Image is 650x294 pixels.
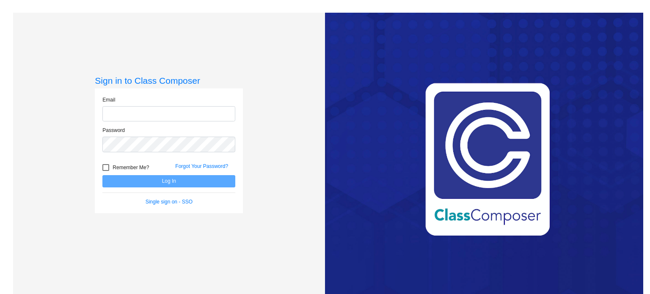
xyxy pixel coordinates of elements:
button: Log In [102,175,235,187]
label: Email [102,96,115,104]
h3: Sign in to Class Composer [95,75,243,86]
a: Forgot Your Password? [175,163,228,169]
span: Remember Me? [113,162,149,173]
label: Password [102,126,125,134]
a: Single sign on - SSO [146,199,193,205]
